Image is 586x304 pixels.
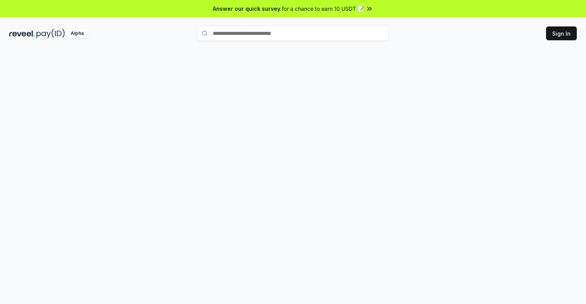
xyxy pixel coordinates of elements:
[546,26,577,40] button: Sign In
[282,5,364,13] span: for a chance to earn 10 USDT 📝
[9,29,35,38] img: reveel_dark
[213,5,280,13] span: Answer our quick survey
[66,29,88,38] div: Alpha
[36,29,65,38] img: pay_id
